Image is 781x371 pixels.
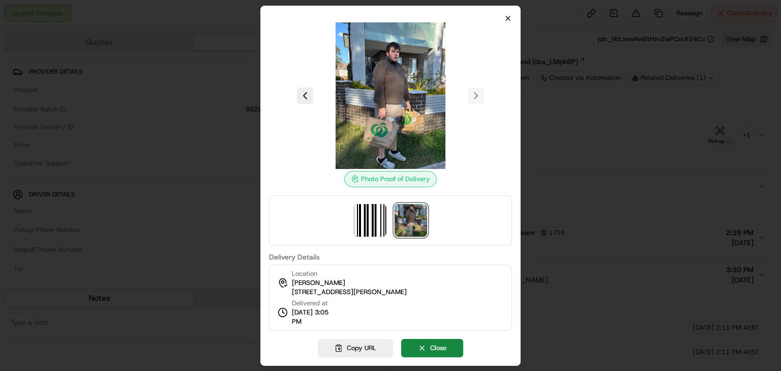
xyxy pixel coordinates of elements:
[317,22,464,169] img: photo_proof_of_delivery image
[292,288,407,297] span: [STREET_ADDRESS][PERSON_NAME]
[269,253,512,261] label: Delivery Details
[292,308,339,326] span: [DATE] 3:05 PM
[292,269,317,278] span: Location
[395,204,427,237] img: photo_proof_of_delivery image
[354,204,386,237] img: barcode_scan_on_pickup image
[401,339,463,357] button: Close
[344,171,437,187] div: Photo Proof of Delivery
[318,339,393,357] button: Copy URL
[292,278,345,288] span: [PERSON_NAME]
[292,299,339,308] span: Delivered at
